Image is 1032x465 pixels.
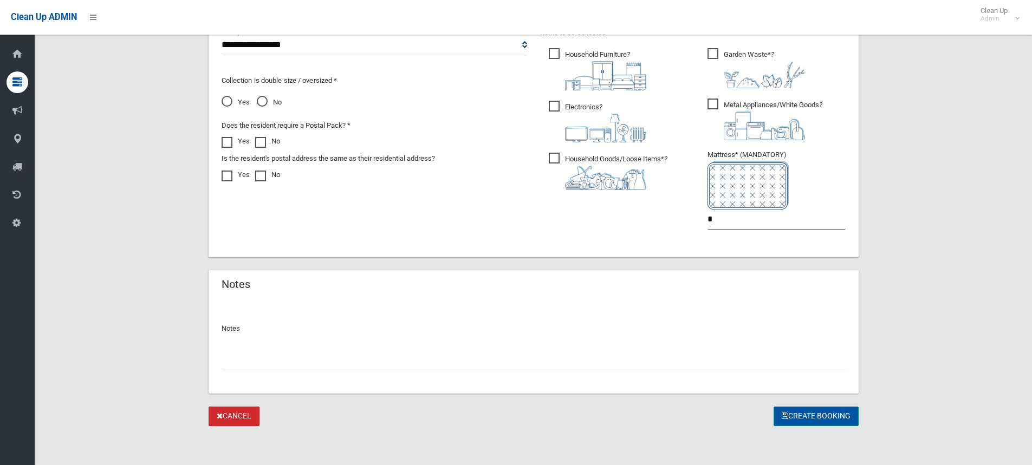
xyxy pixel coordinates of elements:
i: ? [565,103,646,142]
span: Yes [222,96,250,109]
img: 4fd8a5c772b2c999c83690221e5242e0.png [724,61,805,88]
span: Household Goods/Loose Items* [549,153,667,190]
span: Clean Up [975,6,1018,23]
img: e7408bece873d2c1783593a074e5cb2f.png [708,161,789,209]
header: Notes [209,274,263,295]
i: ? [724,101,822,140]
img: b13cc3517677393f34c0a387616ef184.png [565,166,646,190]
label: No [255,135,280,148]
img: 394712a680b73dbc3d2a6a3a7ffe5a07.png [565,114,646,142]
button: Create Booking [774,407,859,427]
span: Household Furniture [549,48,646,90]
span: Metal Appliances/White Goods [708,99,822,140]
p: Collection is double size / oversized * [222,74,527,87]
span: Garden Waste* [708,48,805,88]
label: Is the resident's postal address the same as their residential address? [222,152,435,165]
span: No [257,96,282,109]
label: No [255,168,280,181]
img: aa9efdbe659d29b613fca23ba79d85cb.png [565,61,646,90]
i: ? [565,50,646,90]
p: Notes [222,322,846,335]
a: Cancel [209,407,259,427]
span: Mattress* (MANDATORY) [708,150,846,209]
label: Yes [222,135,250,148]
label: Yes [222,168,250,181]
i: ? [565,155,667,190]
img: 36c1b0289cb1767239cdd3de9e694f19.png [724,112,805,140]
label: Does the resident require a Postal Pack? * [222,119,351,132]
span: Clean Up ADMIN [11,12,77,22]
i: ? [724,50,805,88]
span: Electronics [549,101,646,142]
small: Admin [981,15,1008,23]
